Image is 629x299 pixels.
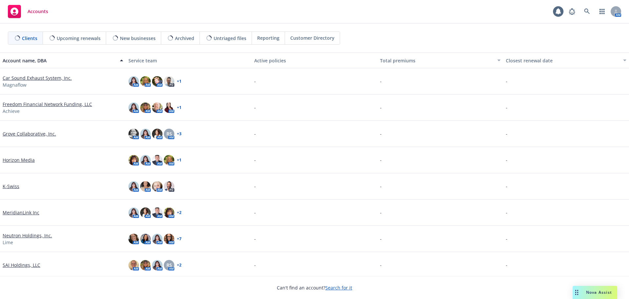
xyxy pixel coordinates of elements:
img: photo [140,181,151,192]
span: - [380,104,382,111]
a: Freedom Financial Network Funding, LLC [3,101,92,108]
img: photo [152,155,162,165]
span: Customer Directory [290,34,334,41]
div: Account name, DBA [3,57,116,64]
img: photo [164,155,174,165]
span: - [506,78,507,85]
div: Drag to move [573,286,581,299]
a: K-Swiss [3,183,19,190]
img: photo [164,102,174,113]
a: + 2 [177,211,181,215]
img: photo [164,234,174,244]
a: Report a Bug [565,5,579,18]
button: Service team [126,53,252,68]
span: - [506,104,507,111]
div: Service team [128,57,249,64]
img: photo [128,155,139,165]
img: photo [128,129,139,139]
span: - [254,104,256,111]
span: - [380,78,382,85]
img: photo [128,207,139,218]
img: photo [152,260,162,270]
a: Grove Collaborative, Inc. [3,130,56,137]
a: + 1 [177,79,181,83]
img: photo [128,76,139,87]
span: - [254,183,256,190]
img: photo [152,181,162,192]
img: photo [140,260,151,270]
img: photo [128,234,139,244]
button: Total premiums [377,53,503,68]
span: - [380,262,382,268]
img: photo [152,102,162,113]
img: photo [140,76,151,87]
span: RS [166,130,172,137]
a: Car Sound Exhaust System, Inc. [3,75,72,81]
img: photo [152,76,162,87]
a: SAI Holdings, LLC [3,262,40,268]
span: - [254,262,256,268]
img: photo [152,207,162,218]
span: - [380,130,382,137]
button: Nova Assist [573,286,617,299]
img: photo [140,102,151,113]
a: Neutron Holdings, Inc. [3,232,52,239]
span: - [380,183,382,190]
img: photo [140,129,151,139]
button: Active policies [252,53,377,68]
img: photo [140,207,151,218]
span: Untriaged files [214,35,246,42]
img: photo [140,155,151,165]
button: Closest renewal date [503,53,629,68]
a: Search for it [325,285,352,291]
span: Lime [3,239,13,246]
span: New businesses [120,35,156,42]
span: Archived [175,35,194,42]
span: - [380,157,382,163]
span: - [380,209,382,216]
span: - [254,209,256,216]
a: + 7 [177,237,181,241]
span: - [506,209,507,216]
span: RS [166,262,172,268]
a: Switch app [596,5,609,18]
a: Search [581,5,594,18]
span: Can't find an account? [277,284,352,291]
span: - [254,130,256,137]
span: - [506,235,507,242]
div: Active policies [254,57,375,64]
span: Accounts [28,9,48,14]
span: Achieve [3,108,20,115]
span: - [506,130,507,137]
div: Closest renewal date [506,57,619,64]
span: - [254,78,256,85]
span: - [254,157,256,163]
span: Upcoming renewals [57,35,101,42]
a: MeridianLink Inc [3,209,39,216]
img: photo [128,102,139,113]
span: Reporting [257,34,279,41]
div: Total premiums [380,57,493,64]
a: Accounts [5,2,51,21]
span: Nova Assist [586,289,612,295]
span: - [254,235,256,242]
img: photo [152,129,162,139]
span: - [380,235,382,242]
span: Magnaflow [3,81,27,88]
img: photo [140,234,151,244]
span: - [506,183,507,190]
img: photo [164,207,174,218]
span: - [506,157,507,163]
span: Clients [22,35,37,42]
span: - [506,262,507,268]
img: photo [164,181,174,192]
a: + 1 [177,158,181,162]
img: photo [152,234,162,244]
img: photo [164,76,174,87]
img: photo [128,181,139,192]
a: Horizon Media [3,157,35,163]
a: + 1 [177,106,181,110]
a: + 2 [177,263,181,267]
img: photo [128,260,139,270]
a: + 3 [177,132,181,136]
